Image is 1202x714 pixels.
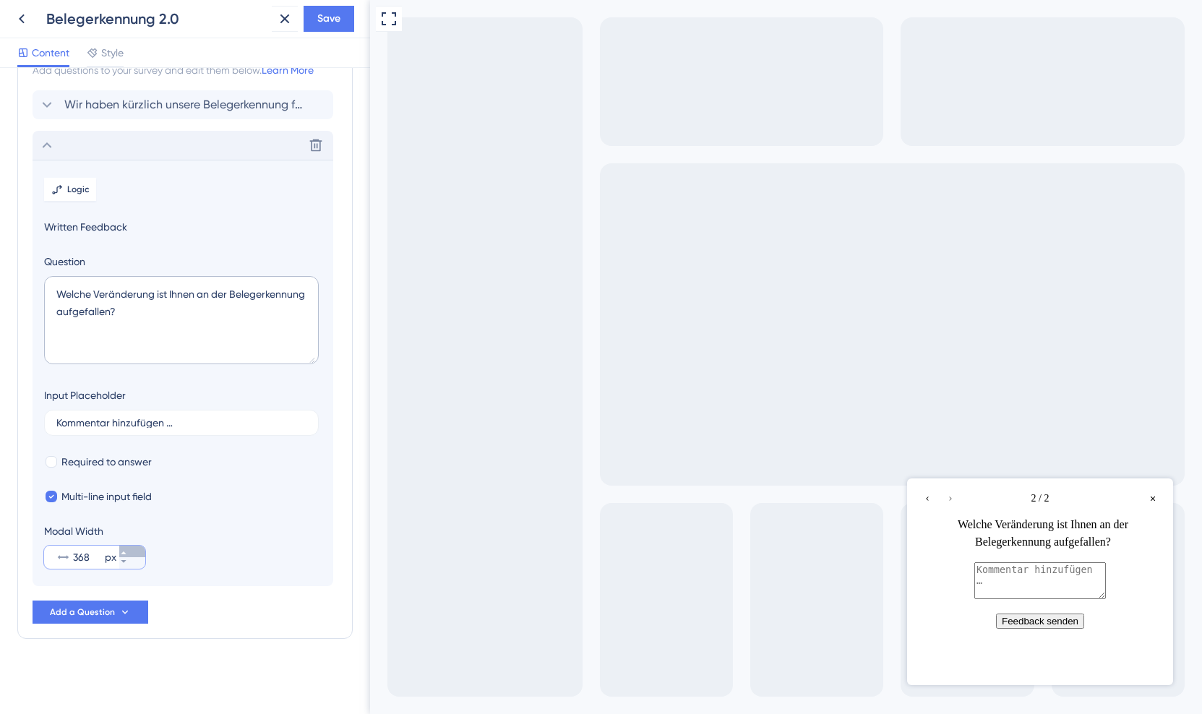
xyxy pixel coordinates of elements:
div: Modal Width [44,522,145,540]
span: Logic [67,184,90,195]
label: Question [44,253,322,270]
div: Input Placeholder [44,387,126,404]
button: Save [304,6,354,32]
div: Belegerkennung 2.0 [46,9,266,29]
button: px [119,546,145,557]
span: Multi-line input field [61,488,152,505]
textarea: Welche Veränderung ist Ihnen an der Belegerkennung aufgefallen? [44,276,319,364]
input: px [73,549,102,566]
span: Save [317,10,340,27]
span: Add a Question [50,606,115,618]
div: px [105,549,116,566]
div: Add questions to your survey and edit them below. [33,61,338,79]
a: Learn More [262,64,314,76]
button: Logic [44,178,96,201]
span: Wir haben kürzlich unsere Belegerkennung für Sie optimiert. Wie zufrieden sind Sie mit der neuen ... [64,96,303,113]
span: Required to answer [61,453,152,470]
button: px [119,557,145,569]
button: Add a Question [33,601,148,624]
input: Type a placeholder [56,418,306,428]
span: Style [101,44,124,61]
span: Written Feedback [44,218,322,236]
iframe: UserGuiding Survey [537,478,803,686]
span: Content [32,44,69,61]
